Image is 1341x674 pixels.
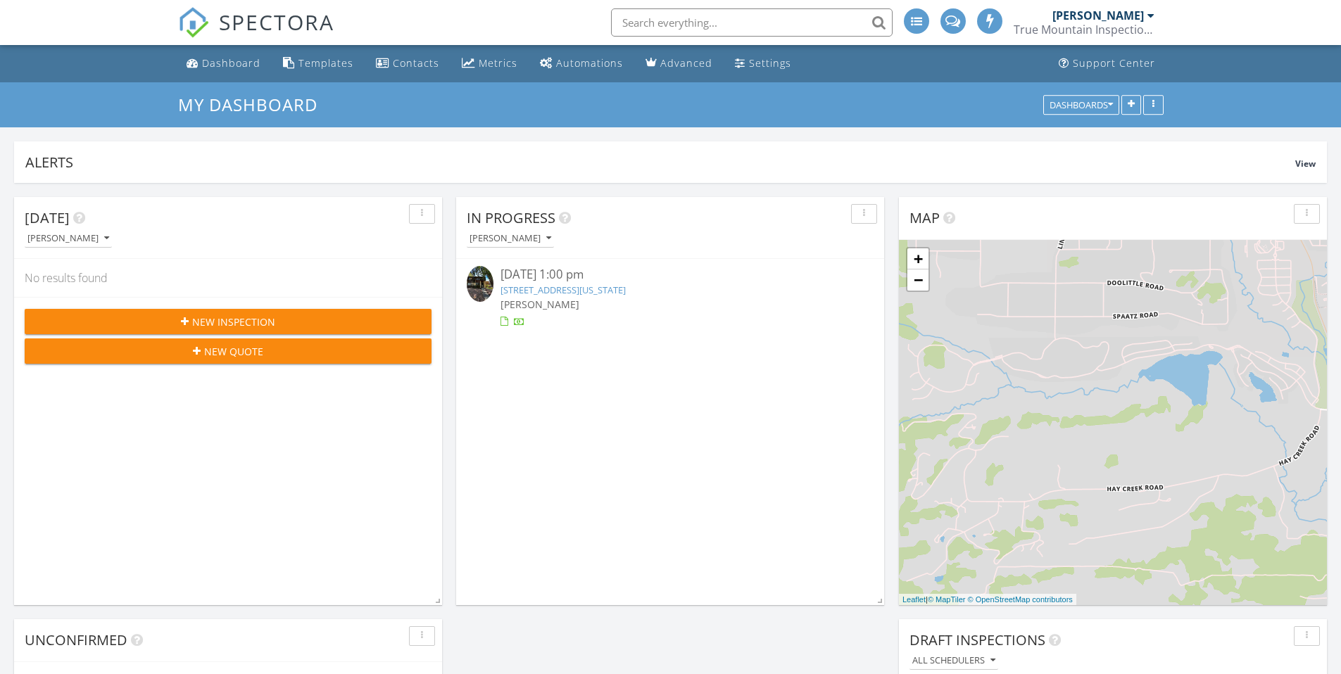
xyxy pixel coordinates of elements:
[25,338,432,364] button: New Quote
[660,56,712,70] div: Advanced
[298,56,353,70] div: Templates
[909,630,1045,649] span: Draft Inspections
[178,93,329,116] a: My Dashboard
[909,208,940,227] span: Map
[25,208,70,227] span: [DATE]
[912,656,995,666] div: All schedulers
[25,229,112,248] button: [PERSON_NAME]
[749,56,791,70] div: Settings
[204,344,263,359] span: New Quote
[1043,95,1119,115] button: Dashboards
[219,7,334,37] span: SPECTORA
[25,630,127,649] span: Unconfirmed
[500,284,626,296] a: [STREET_ADDRESS][US_STATE]
[907,269,928,291] a: Zoom out
[909,651,998,670] button: All schedulers
[178,7,209,38] img: The Best Home Inspection Software - Spectora
[192,314,275,329] span: New Inspection
[1014,23,1154,37] div: True Mountain Inspections
[611,8,893,37] input: Search everything...
[467,229,554,248] button: [PERSON_NAME]
[370,51,445,77] a: Contacts
[25,309,432,334] button: New Inspection
[456,51,523,77] a: Metrics
[500,298,579,311] span: [PERSON_NAME]
[202,56,260,70] div: Dashboard
[25,153,1295,172] div: Alerts
[27,234,109,243] div: [PERSON_NAME]
[902,595,926,604] a: Leaflet
[534,51,629,77] a: Automations (Advanced)
[467,266,874,329] a: [DATE] 1:00 pm [STREET_ADDRESS][US_STATE] [PERSON_NAME]
[1053,51,1161,77] a: Support Center
[1295,158,1316,170] span: View
[1050,100,1113,110] div: Dashboards
[729,51,797,77] a: Settings
[968,595,1073,604] a: © OpenStreetMap contributors
[907,248,928,269] a: Zoom in
[556,56,623,70] div: Automations
[899,594,1076,606] div: |
[1073,56,1155,70] div: Support Center
[470,234,551,243] div: [PERSON_NAME]
[479,56,517,70] div: Metrics
[467,208,555,227] span: In Progress
[14,259,442,297] div: No results found
[181,51,266,77] a: Dashboard
[178,19,334,49] a: SPECTORA
[500,266,840,284] div: [DATE] 1:00 pm
[393,56,439,70] div: Contacts
[467,266,493,302] img: 9558758%2Fcover_photos%2Fj4I17XqfPr40H1uFXrWR%2Fsmall.jpg
[640,51,718,77] a: Advanced
[1052,8,1144,23] div: [PERSON_NAME]
[928,595,966,604] a: © MapTiler
[277,51,359,77] a: Templates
